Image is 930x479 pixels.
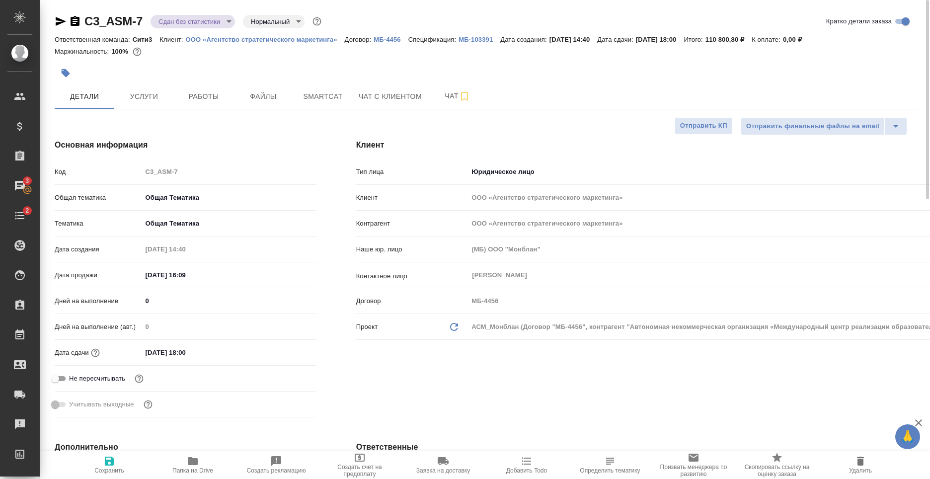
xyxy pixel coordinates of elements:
[652,451,735,479] button: Призвать менеджера по развитию
[234,451,318,479] button: Создать рекламацию
[142,319,316,334] input: Пустое поле
[68,451,151,479] button: Сохранить
[318,451,401,479] button: Создать счет на предоплату
[142,268,229,282] input: ✎ Введи что-нибудь
[356,441,919,453] h4: Ответственные
[120,90,168,103] span: Услуги
[19,206,35,216] span: 2
[735,451,819,479] button: Скопировать ссылку на оценку заказа
[416,467,470,474] span: Заявка на доставку
[746,121,879,132] span: Отправить финальные файлы на email
[899,426,916,447] span: 🙏
[783,36,809,43] p: 0,00 ₽
[131,45,144,58] button: 0.00 RUB;
[408,36,459,43] p: Спецификация:
[345,36,374,43] p: Договор:
[248,17,293,26] button: Нормальный
[359,90,422,103] span: Чат с клиентом
[434,90,481,102] span: Чат
[55,296,142,306] p: Дней на выполнение
[55,167,142,177] p: Код
[819,451,902,479] button: Удалить
[500,36,549,43] p: Дата создания:
[69,399,134,409] span: Учитывать выходные
[55,15,67,27] button: Скопировать ссылку для ЯМессенджера
[485,451,568,479] button: Добавить Todo
[89,346,102,359] button: Если добавить услуги и заполнить их объемом, то дата рассчитается автоматически
[658,464,729,478] span: Призвать менеджера по развитию
[356,167,468,177] p: Тип лица
[111,48,131,55] p: 100%
[243,15,305,28] div: Сдан без статистики
[55,139,316,151] h4: Основная информация
[356,139,919,151] h4: Клиент
[741,117,885,135] button: Отправить финальные файлы на email
[186,36,345,43] p: ООО «Агентство стратегического маркетинга»
[826,16,892,26] span: Кратко детали заказа
[84,14,143,28] a: C3_ASM-7
[55,48,111,55] p: Маржинальность:
[247,467,306,474] span: Создать рекламацию
[675,117,733,135] button: Отправить КП
[374,35,408,43] a: МБ-4456
[55,244,142,254] p: Дата создания
[549,36,598,43] p: [DATE] 14:40
[69,15,81,27] button: Скопировать ссылку
[142,189,316,206] div: Общая Тематика
[55,62,77,84] button: Добавить тэг
[151,451,234,479] button: Папка на Drive
[55,441,316,453] h4: Дополнительно
[142,398,155,411] button: Выбери, если сб и вс нужно считать рабочими днями для выполнения заказа.
[133,372,146,385] button: Включи, если не хочешь, чтобы указанная дата сдачи изменилась после переставления заказа в 'Подтв...
[741,464,813,478] span: Скопировать ссылку на оценку заказа
[356,296,468,306] p: Договор
[2,173,37,198] a: 3
[849,467,872,474] span: Удалить
[172,467,213,474] span: Папка на Drive
[55,193,142,203] p: Общая тематика
[459,35,500,43] a: МБ-103391
[180,90,228,103] span: Работы
[568,451,652,479] button: Определить тематику
[684,36,705,43] p: Итого:
[142,242,229,256] input: Пустое поле
[142,345,229,360] input: ✎ Введи что-нибудь
[142,215,316,232] div: Общая Тематика
[69,374,125,384] span: Не пересчитывать
[2,203,37,228] a: 2
[597,36,635,43] p: Дата сдачи:
[705,36,752,43] p: 110 800,80 ₽
[155,17,223,26] button: Сдан без статистики
[459,36,500,43] p: МБ-103391
[55,322,142,332] p: Дней на выполнение (авт.)
[133,36,160,43] p: Сити3
[55,36,133,43] p: Ответственная команда:
[61,90,108,103] span: Детали
[299,90,347,103] span: Smartcat
[55,270,142,280] p: Дата продажи
[636,36,684,43] p: [DATE] 18:00
[401,451,485,479] button: Заявка на доставку
[55,219,142,229] p: Тематика
[324,464,395,478] span: Создать счет на предоплату
[356,244,468,254] p: Наше юр. лицо
[142,164,316,179] input: Пустое поле
[142,294,316,308] input: ✎ Введи что-нибудь
[356,322,378,332] p: Проект
[580,467,640,474] span: Определить тематику
[459,90,470,102] svg: Подписаться
[895,424,920,449] button: 🙏
[374,36,408,43] p: МБ-4456
[239,90,287,103] span: Файлы
[752,36,783,43] p: К оплате:
[356,271,468,281] p: Контактное лицо
[159,36,185,43] p: Клиент:
[151,15,235,28] div: Сдан без статистики
[310,15,323,28] button: Доп статусы указывают на важность/срочность заказа
[356,219,468,229] p: Контрагент
[19,176,35,186] span: 3
[741,117,907,135] div: split button
[55,348,89,358] p: Дата сдачи
[506,467,547,474] span: Добавить Todo
[356,193,468,203] p: Клиент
